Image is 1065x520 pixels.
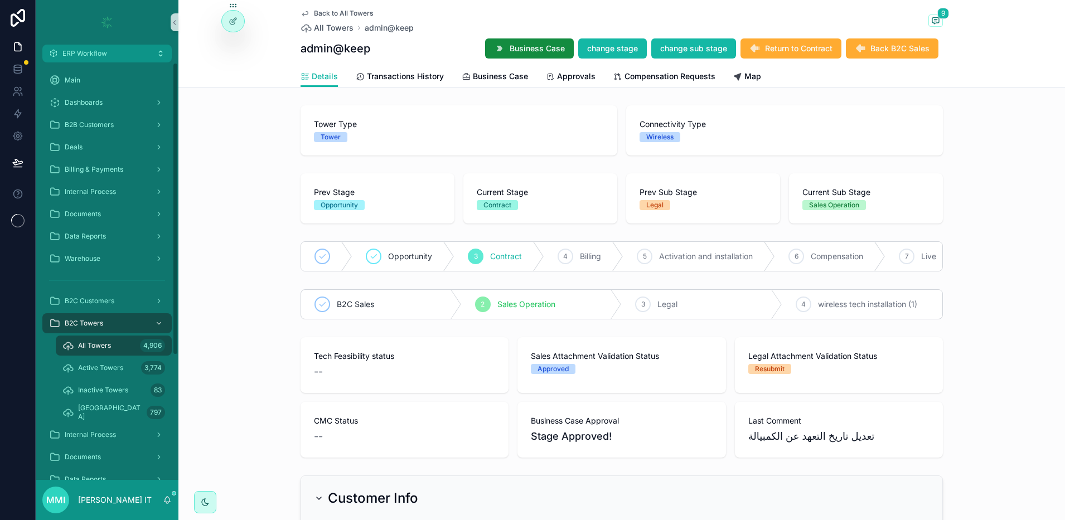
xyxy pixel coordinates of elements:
[42,469,172,489] a: Data Reports
[42,45,172,62] button: ERP Workflow
[921,251,936,262] span: Live
[905,252,909,261] span: 7
[490,251,522,262] span: Contract
[497,299,555,310] span: Sales Operation
[147,406,165,419] div: 797
[301,41,370,56] h1: admin@keep
[485,38,574,59] button: Business Case
[42,425,172,445] a: Internal Process
[65,453,101,461] span: Documents
[56,336,172,356] a: All Towers4,906
[646,200,664,210] div: Legal
[65,210,101,218] span: Documents
[531,415,712,426] span: Business Case Approval
[870,43,930,54] span: Back B2C Sales
[314,429,323,444] span: --
[312,71,338,82] span: Details
[321,200,358,210] div: Opportunity
[65,98,103,107] span: Dashboards
[42,159,172,179] a: Billing & Payments
[42,226,172,246] a: Data Reports
[643,252,647,261] span: 5
[151,383,165,397] div: 83
[367,71,444,82] span: Transactions History
[765,43,832,54] span: Return to Contract
[78,494,152,506] p: [PERSON_NAME] IT
[477,187,604,198] span: Current Stage
[328,489,418,507] h2: Customer Info
[42,182,172,202] a: Internal Process
[646,132,674,142] div: Wireless
[314,415,495,426] span: CMC Status
[613,66,715,89] a: Compensation Requests
[587,43,638,54] span: change stage
[659,251,753,262] span: Activation and installation
[301,9,373,18] a: Back to All Towers
[314,351,495,362] span: Tech Feasibility status
[301,22,354,33] a: All Towers
[755,364,785,374] div: Resubmit
[744,71,761,82] span: Map
[65,475,106,484] span: Data Reports
[56,358,172,378] a: Active Towers3,774
[42,70,172,90] a: Main
[818,299,917,310] span: wireless tech installation (1)
[56,380,172,400] a: Inactive Towers83
[809,200,859,210] div: Sales Operation
[580,251,601,262] span: Billing
[65,254,100,263] span: Warehouse
[578,38,647,59] button: change stage
[531,351,712,362] span: Sales Attachment Validation Status
[563,252,568,261] span: 4
[483,200,511,210] div: Contract
[42,204,172,224] a: Documents
[651,38,736,59] button: change sub stage
[928,14,943,28] button: 9
[78,363,123,372] span: Active Towers
[65,120,114,129] span: B2B Customers
[546,66,596,89] a: Approvals
[65,143,83,152] span: Deals
[42,137,172,157] a: Deals
[301,66,338,88] a: Details
[65,165,123,174] span: Billing & Payments
[65,297,114,305] span: B2C Customers
[640,119,930,130] span: Connectivity Type
[314,187,441,198] span: Prev Stage
[733,66,761,89] a: Map
[42,249,172,269] a: Warehouse
[314,119,604,130] span: Tower Type
[846,38,938,59] button: Back B2C Sales
[795,252,798,261] span: 6
[65,232,106,241] span: Data Reports
[473,71,528,82] span: Business Case
[321,132,341,142] div: Tower
[481,300,485,309] span: 2
[78,386,128,395] span: Inactive Towers
[474,252,478,261] span: 3
[660,43,727,54] span: change sub stage
[314,22,354,33] span: All Towers
[65,430,116,439] span: Internal Process
[42,313,172,333] a: B2C Towers
[657,299,677,310] span: Legal
[801,300,806,309] span: 4
[748,351,930,362] span: Legal Attachment Validation Status
[640,187,767,198] span: Prev Sub Stage
[98,13,116,31] img: App logo
[802,187,930,198] span: Current Sub Stage
[314,364,323,380] span: --
[42,291,172,311] a: B2C Customers
[462,66,528,89] a: Business Case
[36,62,178,480] div: scrollable content
[42,115,172,135] a: B2B Customers
[748,415,930,426] span: Last Comment
[365,22,414,33] span: admin@keep
[641,300,645,309] span: 3
[140,339,165,352] div: 4,906
[748,429,930,444] span: تعديل تاريخ التعهد عن الكمبيالة
[625,71,715,82] span: Compensation Requests
[531,429,712,444] span: Stage Approved!
[42,447,172,467] a: Documents
[314,9,373,18] span: Back to All Towers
